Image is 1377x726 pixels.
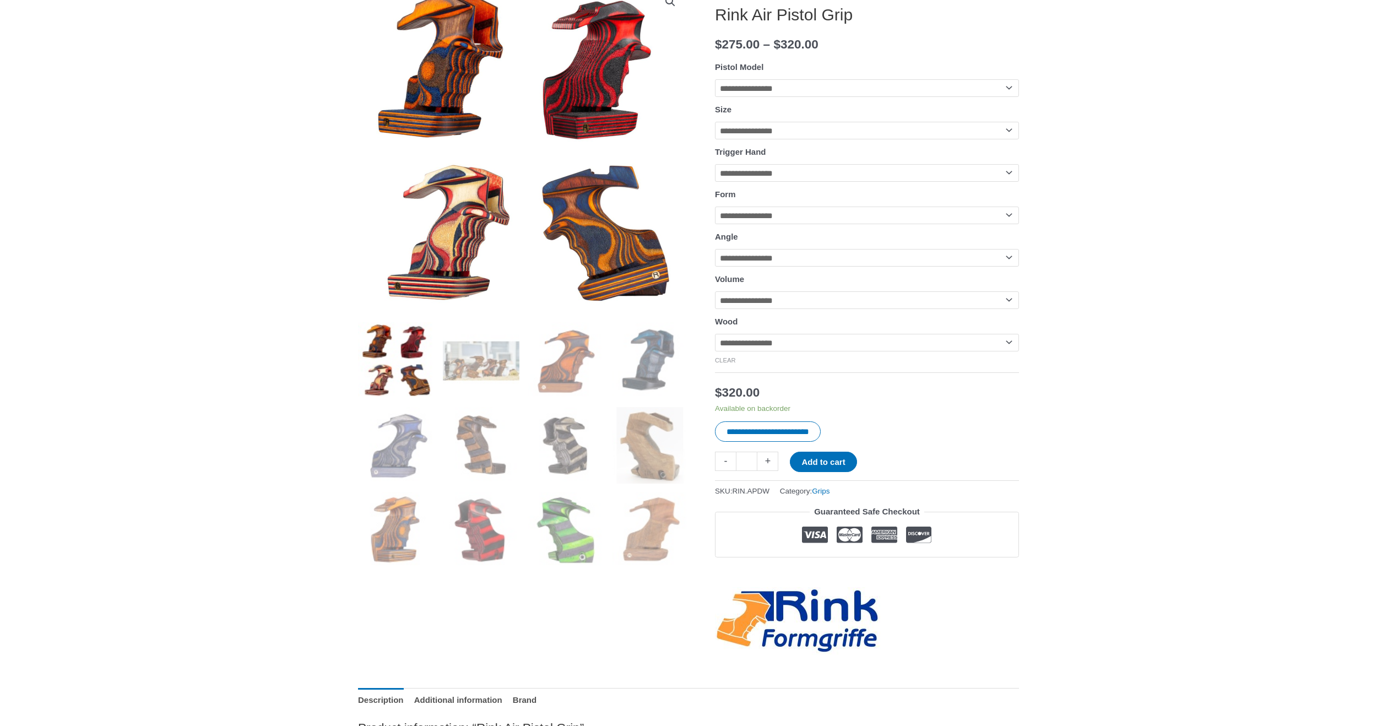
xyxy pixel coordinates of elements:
img: Rink Air Pistol Grip [358,322,435,399]
span: $ [773,37,780,51]
label: Form [715,189,736,199]
span: RIN.APDW [733,487,770,495]
label: Volume [715,274,744,284]
bdi: 320.00 [773,37,818,51]
label: Trigger Hand [715,147,766,156]
h1: Rink Air Pistol Grip [715,5,1019,25]
img: Rink Air Pistol Grip - Image 11 [528,492,604,568]
a: Description [358,688,404,712]
bdi: 275.00 [715,37,760,51]
a: Brand [513,688,536,712]
input: Product quantity [736,452,757,471]
span: $ [715,37,722,51]
label: Wood [715,317,738,326]
img: Rink Air Pistol Grip - Image 9 [358,492,435,568]
button: Add to cart [790,452,856,472]
img: Rink Air Pistol Grip - Image 2 [443,322,519,399]
img: Rink Air Pistol Grip - Image 7 [528,407,604,484]
span: SKU: [715,484,769,498]
img: Rink Air Pistol Grip - Image 4 [612,322,688,399]
img: Rink Air Pistol Grip - Image 5 [358,407,435,484]
label: Angle [715,232,738,241]
img: Rink Air Pistol Grip - Image 3 [528,322,604,399]
legend: Guaranteed Safe Checkout [810,504,924,519]
img: Rink Air Pistol Grip - Image 6 [443,407,519,484]
img: Rink Air Pistol Grip - Image 10 [443,492,519,568]
span: Category: [780,484,830,498]
bdi: 320.00 [715,386,760,399]
label: Size [715,105,731,114]
a: + [757,452,778,471]
label: Pistol Model [715,62,763,72]
a: - [715,452,736,471]
span: $ [715,386,722,399]
a: Rink-Formgriffe [715,587,880,655]
a: Additional information [414,688,502,712]
span: – [763,37,771,51]
a: Clear options [715,357,736,364]
img: Rink Air Pistol Grip - Image 12 [612,492,688,568]
iframe: Customer reviews powered by Trustpilot [715,566,1019,579]
a: Grips [812,487,830,495]
img: Rink Air Pistol Grip - Image 8 [612,407,688,484]
p: Available on backorder [715,404,1019,414]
